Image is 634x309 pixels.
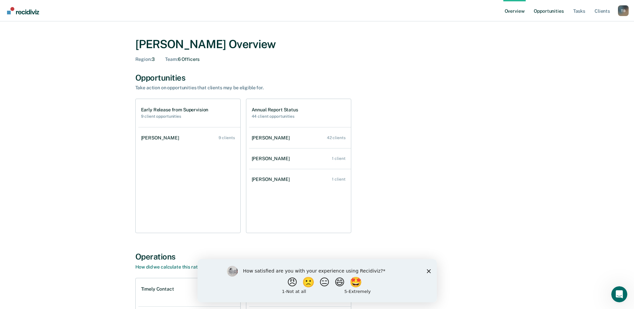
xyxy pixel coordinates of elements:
[141,107,209,113] h1: Early Release from Supervision
[249,170,351,189] a: [PERSON_NAME] 1 client
[165,57,177,62] span: Team :
[135,264,203,270] a: How did we calculate this rate?
[135,57,155,62] div: 3
[327,135,346,140] div: 42 clients
[135,37,499,51] div: [PERSON_NAME] Overview
[332,177,345,182] div: 1 client
[252,177,292,182] div: [PERSON_NAME]
[141,286,174,292] h1: Timely Contact
[618,5,629,16] button: Profile dropdown button
[165,57,200,62] div: 6 Officers
[611,286,627,302] iframe: Intercom live chat
[135,73,499,83] div: Opportunities
[219,135,235,140] div: 9 clients
[135,85,369,91] div: Take action on opportunities that clients may be eligible for.
[252,107,298,113] h1: Annual Report Status
[618,5,629,16] div: T B
[252,114,298,119] h2: 44 client opportunities
[249,128,351,147] a: [PERSON_NAME] 42 clients
[141,135,182,141] div: [PERSON_NAME]
[249,149,351,168] a: [PERSON_NAME] 1 client
[198,259,437,302] iframe: Survey by Kim from Recidiviz
[135,57,152,62] span: Region :
[252,135,292,141] div: [PERSON_NAME]
[332,156,345,161] div: 1 client
[141,114,209,119] h2: 9 client opportunities
[138,128,240,147] a: [PERSON_NAME] 9 clients
[7,7,39,14] img: Recidiviz
[252,156,292,162] div: [PERSON_NAME]
[135,252,499,262] div: Operations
